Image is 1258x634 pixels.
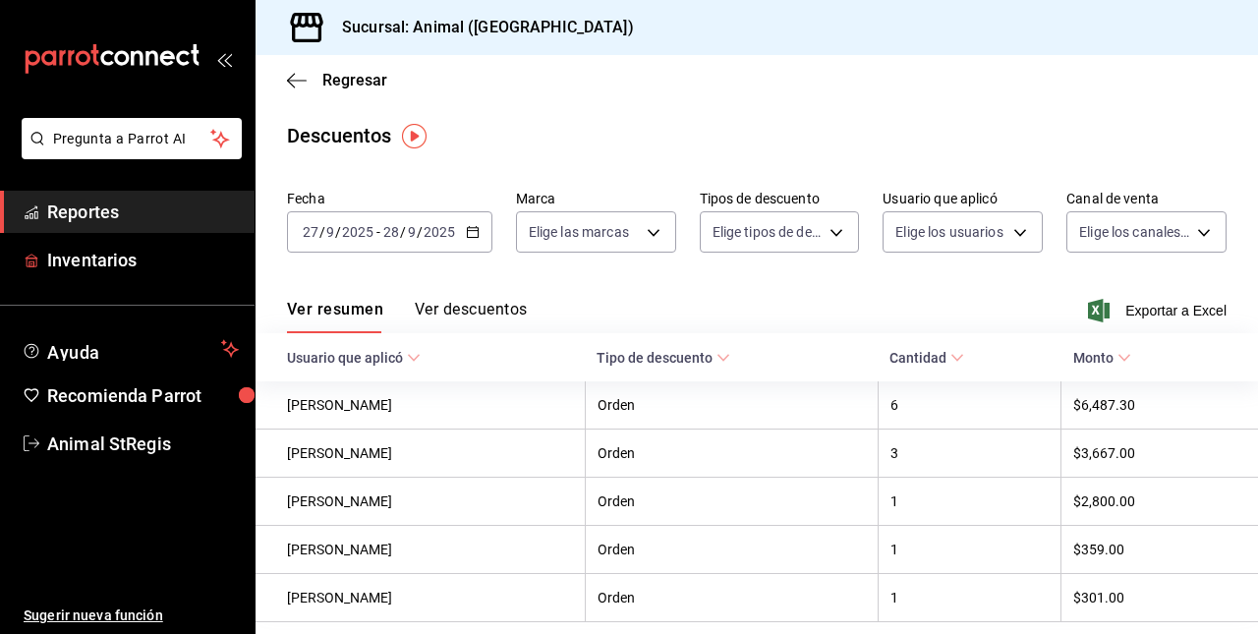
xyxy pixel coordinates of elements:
input: -- [407,224,417,240]
span: Pregunta a Parrot AI [53,129,211,149]
span: Monto [1073,350,1131,366]
th: Orden [585,430,878,478]
span: / [335,224,341,240]
img: Marcador de información sobre herramientas [402,124,427,148]
button: Ver descuentos [415,300,527,333]
div: Pestañas de navegación [287,300,527,333]
label: Canal de venta [1066,192,1227,205]
span: Regresar [322,71,387,89]
button: Regresar [287,71,387,89]
input: -- [325,224,335,240]
input: -- [382,224,400,240]
span: Elige los canales de venta [1079,222,1190,242]
font: Monto [1073,350,1114,366]
font: Usuario que aplicó [287,350,403,366]
th: $3,667.00 [1061,430,1258,478]
th: [PERSON_NAME] [256,478,585,526]
span: / [319,224,325,240]
font: Recomienda Parrot [47,385,201,406]
label: Fecha [287,192,492,205]
font: Ver resumen [287,300,383,319]
button: Exportar a Excel [1092,299,1227,322]
span: Ayuda [47,337,213,361]
font: Sugerir nueva función [24,607,163,623]
span: / [417,224,423,240]
a: Pregunta a Parrot AI [14,143,242,163]
th: [PERSON_NAME] [256,430,585,478]
span: / [400,224,406,240]
span: Elige las marcas [529,222,629,242]
font: Tipo de descuento [597,350,713,366]
font: Reportes [47,202,119,222]
button: Pregunta a Parrot AI [22,118,242,159]
th: $2,800.00 [1061,478,1258,526]
span: - [376,224,380,240]
th: 1 [878,574,1060,622]
th: $359.00 [1061,526,1258,574]
div: Descuentos [287,121,391,150]
font: Animal StRegis [47,433,171,454]
font: Inventarios [47,250,137,270]
th: Orden [585,526,878,574]
th: Orden [585,381,878,430]
span: Elige tipos de descuento [713,222,824,242]
label: Marca [516,192,676,205]
th: 6 [878,381,1060,430]
h3: Sucursal: Animal ([GEOGRAPHIC_DATA]) [326,16,634,39]
span: Tipo de descuento [597,350,730,366]
th: [PERSON_NAME] [256,381,585,430]
th: [PERSON_NAME] [256,574,585,622]
th: 1 [878,526,1060,574]
th: Orden [585,478,878,526]
span: Usuario que aplicó [287,350,421,366]
label: Tipos de descuento [700,192,860,205]
input: -- [302,224,319,240]
th: 1 [878,478,1060,526]
th: $301.00 [1061,574,1258,622]
input: ---- [341,224,374,240]
label: Usuario que aplicó [883,192,1043,205]
span: Elige los usuarios [895,222,1002,242]
th: [PERSON_NAME] [256,526,585,574]
font: Exportar a Excel [1125,303,1227,318]
th: $6,487.30 [1061,381,1258,430]
font: Cantidad [889,350,946,366]
th: Orden [585,574,878,622]
span: Cantidad [889,350,964,366]
button: open_drawer_menu [216,51,232,67]
th: 3 [878,430,1060,478]
input: ---- [423,224,456,240]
